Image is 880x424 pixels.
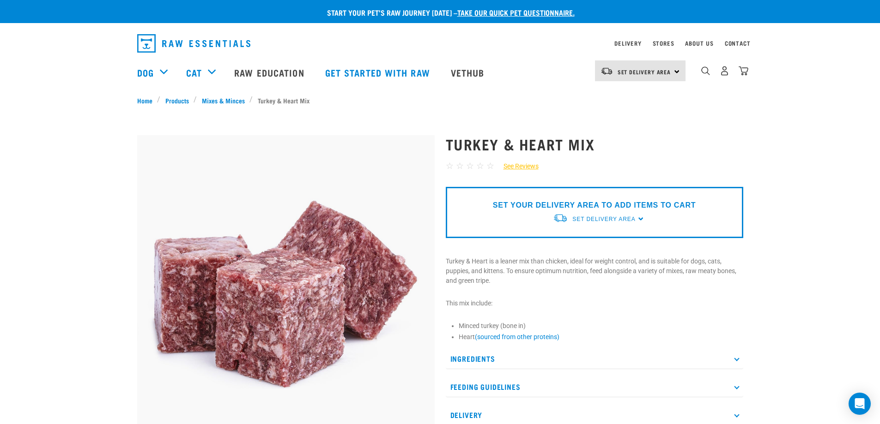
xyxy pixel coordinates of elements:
a: Mixes & Minces [197,96,249,105]
a: Get started with Raw [316,54,442,91]
span: ☆ [456,161,464,171]
a: Dog [137,66,154,79]
p: Ingredients [446,348,743,369]
p: Feeding Guidelines [446,376,743,397]
a: Vethub [442,54,496,91]
span: ☆ [486,161,494,171]
a: take our quick pet questionnaire. [457,10,575,14]
span: Set Delivery Area [572,216,635,222]
img: van-moving.png [553,213,568,223]
img: home-icon@2x.png [739,66,748,76]
p: This mix include: [446,299,743,308]
a: See Reviews [494,161,539,171]
a: Delivery [614,42,641,45]
h1: Turkey & Heart Mix [446,136,743,152]
span: ☆ [446,161,454,171]
span: Set Delivery Area [618,70,671,73]
a: Raw Education [225,54,316,91]
a: Contact [725,42,751,45]
span: ☆ [476,161,484,171]
p: Turkey & Heart is a leaner mix than chicken, ideal for weight control, and is suitable for dogs, ... [446,257,743,286]
span: ☆ [466,161,474,171]
a: About Us [685,42,713,45]
a: Stores [653,42,674,45]
a: (sourced from other proteins) [475,333,559,340]
a: Cat [186,66,202,79]
img: van-moving.png [601,67,613,75]
a: Products [160,96,194,105]
li: Heart [459,332,743,342]
nav: breadcrumbs [137,96,743,105]
div: Open Intercom Messenger [849,393,871,415]
img: user.png [720,66,729,76]
a: Home [137,96,158,105]
li: Minced turkey (bone in) [459,321,743,331]
img: home-icon-1@2x.png [701,66,710,75]
p: SET YOUR DELIVERY AREA TO ADD ITEMS TO CART [493,200,696,211]
nav: dropdown navigation [130,30,751,56]
img: Raw Essentials Logo [137,34,250,53]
